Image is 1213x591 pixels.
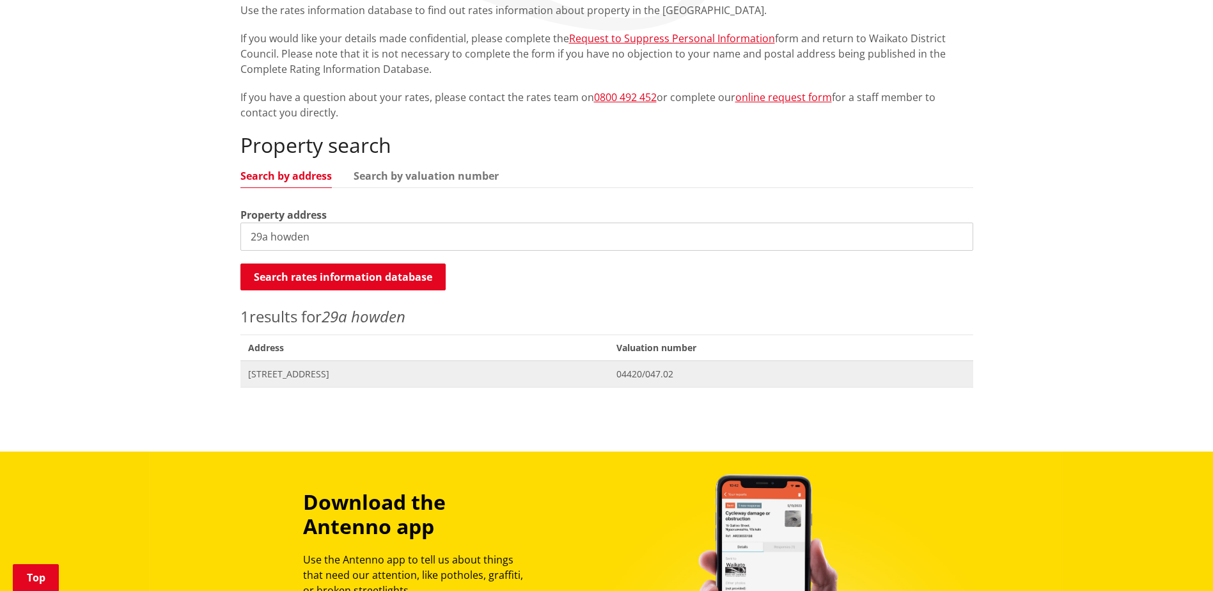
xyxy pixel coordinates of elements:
a: online request form [735,90,832,104]
a: Top [13,564,59,591]
button: Search rates information database [240,264,446,290]
span: 04420/047.02 [616,368,965,381]
h3: Download the Antenno app [303,490,535,539]
span: Valuation number [609,335,973,361]
p: If you have a question about your rates, please contact the rates team on or complete our for a s... [240,90,973,120]
a: Request to Suppress Personal Information [569,31,775,45]
input: e.g. Duke Street NGARUAWAHIA [240,223,973,251]
h2: Property search [240,133,973,157]
span: [STREET_ADDRESS] [248,368,602,381]
a: 0800 492 452 [594,90,657,104]
em: 29a howden [322,306,405,327]
p: results for [240,305,973,328]
iframe: Messenger Launcher [1154,537,1200,583]
a: Search by address [240,171,332,181]
span: 1 [240,306,249,327]
label: Property address [240,207,327,223]
p: Use the rates information database to find out rates information about property in the [GEOGRAPHI... [240,3,973,18]
p: If you would like your details made confidential, please complete the form and return to Waikato ... [240,31,973,77]
a: [STREET_ADDRESS] 04420/047.02 [240,361,973,387]
a: Search by valuation number [354,171,499,181]
span: Address [240,335,609,361]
